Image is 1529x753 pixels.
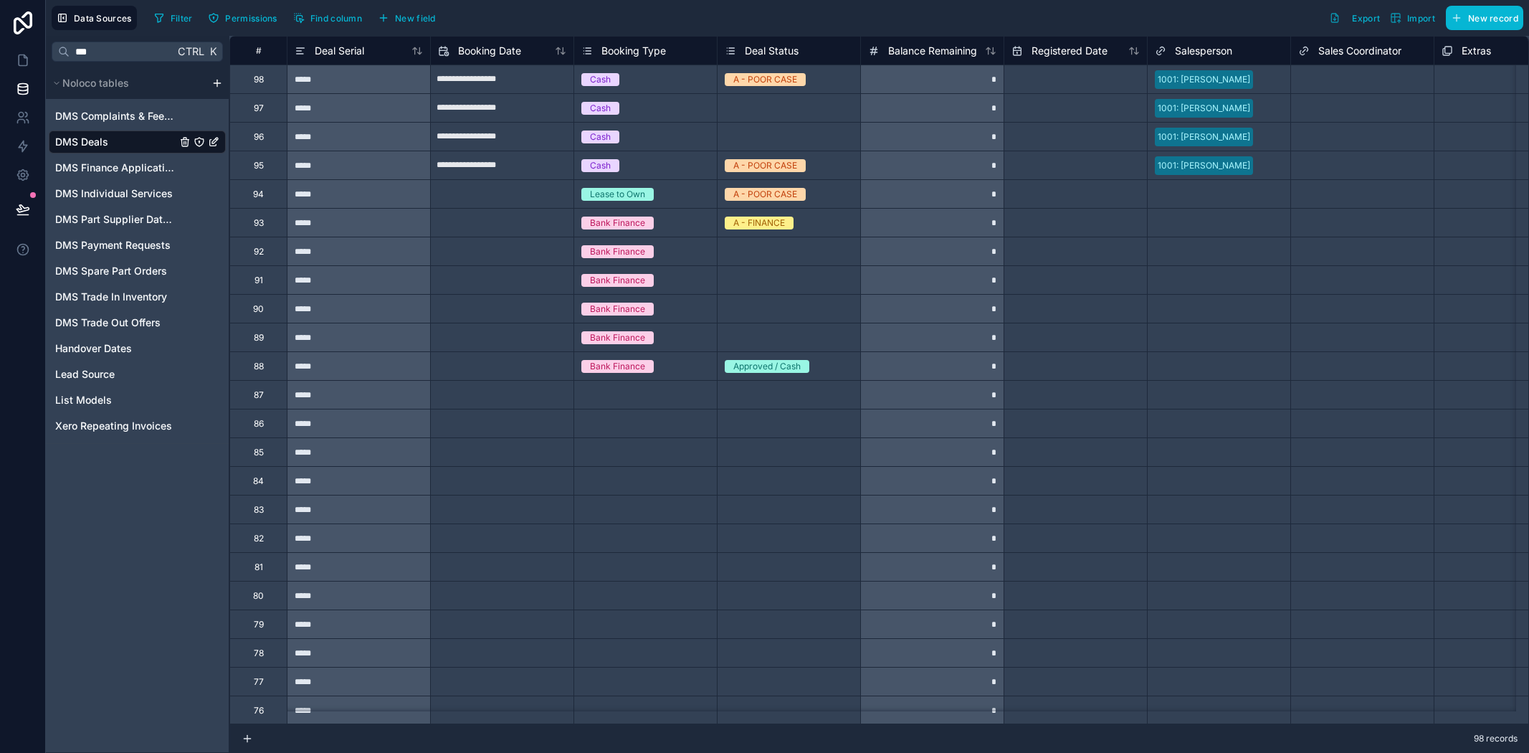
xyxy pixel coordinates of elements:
[254,447,264,458] div: 85
[590,303,645,316] div: Bank Finance
[310,13,362,24] span: Find column
[1324,6,1385,30] button: Export
[590,159,611,172] div: Cash
[590,217,645,229] div: Bank Finance
[395,13,436,24] span: New field
[590,360,645,373] div: Bank Finance
[254,389,264,401] div: 87
[254,418,264,430] div: 86
[254,705,264,716] div: 76
[254,619,264,630] div: 79
[1158,102,1250,115] div: 1001: [PERSON_NAME]
[590,331,645,344] div: Bank Finance
[1385,6,1440,30] button: Import
[254,246,264,257] div: 92
[254,275,263,286] div: 91
[733,159,797,172] div: A - POOR CASE
[74,13,132,24] span: Data Sources
[1158,159,1250,172] div: 1001: [PERSON_NAME]
[254,562,263,573] div: 81
[254,504,264,516] div: 83
[745,44,799,58] span: Deal Status
[203,7,287,29] a: Permissions
[1158,73,1250,86] div: 1001: [PERSON_NAME]
[254,74,264,85] div: 98
[241,45,276,56] div: #
[1468,13,1518,24] span: New record
[733,360,801,373] div: Approved / Cash
[590,245,645,258] div: Bank Finance
[171,13,193,24] span: Filter
[590,274,645,287] div: Bank Finance
[176,42,206,60] span: Ctrl
[253,590,264,602] div: 80
[590,102,611,115] div: Cash
[601,44,666,58] span: Booking Type
[733,217,785,229] div: A - FINANCE
[254,103,264,114] div: 97
[1175,44,1232,58] span: Salesperson
[253,475,264,487] div: 84
[1407,13,1435,24] span: Import
[253,303,264,315] div: 90
[253,189,264,200] div: 94
[52,6,137,30] button: Data Sources
[590,188,645,201] div: Lease to Own
[254,361,264,372] div: 88
[733,188,797,201] div: A - POOR CASE
[1158,131,1250,143] div: 1001: [PERSON_NAME]
[1446,6,1523,30] button: New record
[254,131,264,143] div: 96
[373,7,441,29] button: New field
[1352,13,1380,24] span: Export
[254,160,264,171] div: 95
[288,7,367,29] button: Find column
[148,7,198,29] button: Filter
[590,73,611,86] div: Cash
[254,676,264,688] div: 77
[1440,6,1523,30] a: New record
[315,44,364,58] span: Deal Serial
[1474,733,1518,744] span: 98 records
[1318,44,1401,58] span: Sales Coordinator
[254,533,264,544] div: 82
[254,217,264,229] div: 93
[254,332,264,344] div: 89
[733,73,797,86] div: A - POOR CASE
[458,44,521,58] span: Booking Date
[1032,44,1108,58] span: Registered Date
[1462,44,1491,58] span: Extras
[254,648,264,659] div: 78
[888,44,977,58] span: Balance Remaining
[225,13,277,24] span: Permissions
[208,47,218,57] span: K
[590,131,611,143] div: Cash
[203,7,282,29] button: Permissions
